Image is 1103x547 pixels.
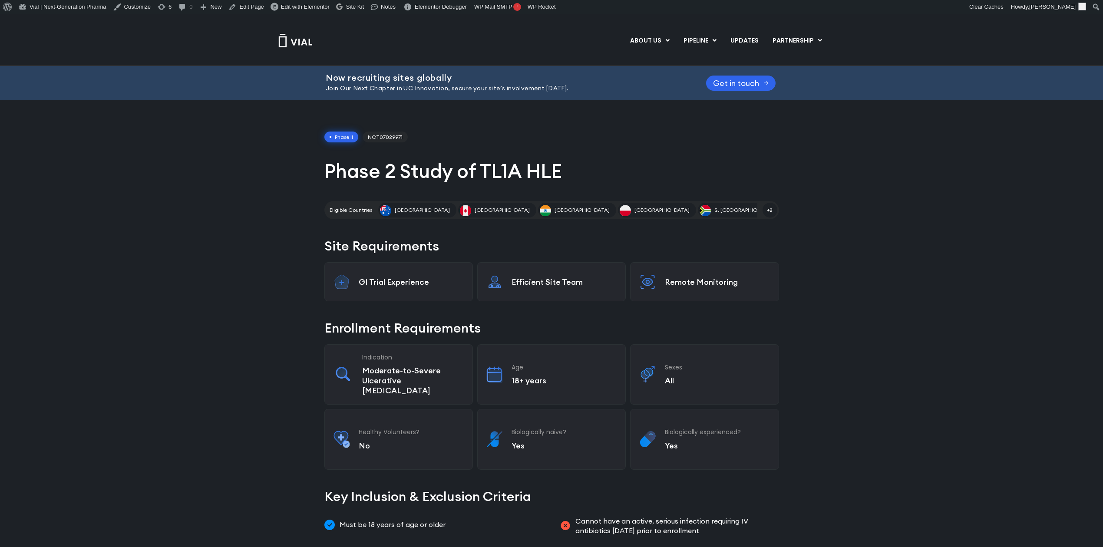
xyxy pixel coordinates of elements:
[512,428,617,436] h3: Biologically naive?
[359,277,464,287] p: GI Trial Experience
[346,3,364,10] span: Site Kit
[665,376,770,386] p: All
[362,353,464,361] h3: Indication
[512,376,617,386] p: 18+ years
[324,132,359,143] span: Phase II
[324,237,779,255] h2: Site Requirements
[723,33,765,48] a: UPDATES
[540,205,551,216] img: India
[512,277,617,287] p: Efficient Site Team
[513,3,521,11] span: !
[665,277,770,287] p: Remote Monitoring
[326,84,684,93] p: Join Our Next Chapter in UC Innovation, secure your site’s involvement [DATE].
[359,428,464,436] h3: Healthy Volunteers?
[665,428,770,436] h3: Biologically experienced?
[475,206,530,214] span: [GEOGRAPHIC_DATA]
[700,205,711,216] img: S. Africa
[380,205,391,216] img: Australia
[281,3,330,10] span: Edit with Elementor
[359,441,464,451] p: No
[555,206,610,214] span: [GEOGRAPHIC_DATA]
[362,366,464,395] p: Moderate-to-Severe Ulcerative [MEDICAL_DATA]
[766,33,829,48] a: PARTNERSHIPMenu Toggle
[763,203,777,217] span: +2
[330,206,372,214] h2: Eligible Countries
[634,206,690,214] span: [GEOGRAPHIC_DATA]
[1029,3,1076,10] span: [PERSON_NAME]
[460,205,471,216] img: Canada
[324,487,779,506] h2: Key Inclusion & Exclusion Criteria
[665,441,770,451] p: Yes
[677,33,723,48] a: PIPELINEMenu Toggle
[278,34,313,47] img: Vial Logo
[395,206,450,214] span: [GEOGRAPHIC_DATA]
[512,363,617,371] h3: Age
[713,80,759,86] span: Get in touch
[573,516,779,536] span: Cannot have an active, serious infection requiring IV antibiotics [DATE] prior to enrollment
[623,33,676,48] a: ABOUT USMenu Toggle
[706,76,776,91] a: Get in touch
[714,206,776,214] span: S. [GEOGRAPHIC_DATA]
[337,516,446,534] span: Must be 18 years of age or older
[363,132,408,143] span: NCT07029971
[512,441,617,451] p: Yes
[665,363,770,371] h3: Sexes
[620,205,631,216] img: Poland
[324,158,779,184] h1: Phase 2 Study of TL1A HLE
[324,319,779,337] h2: Enrollment Requirements
[326,73,684,82] h2: Now recruiting sites globally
